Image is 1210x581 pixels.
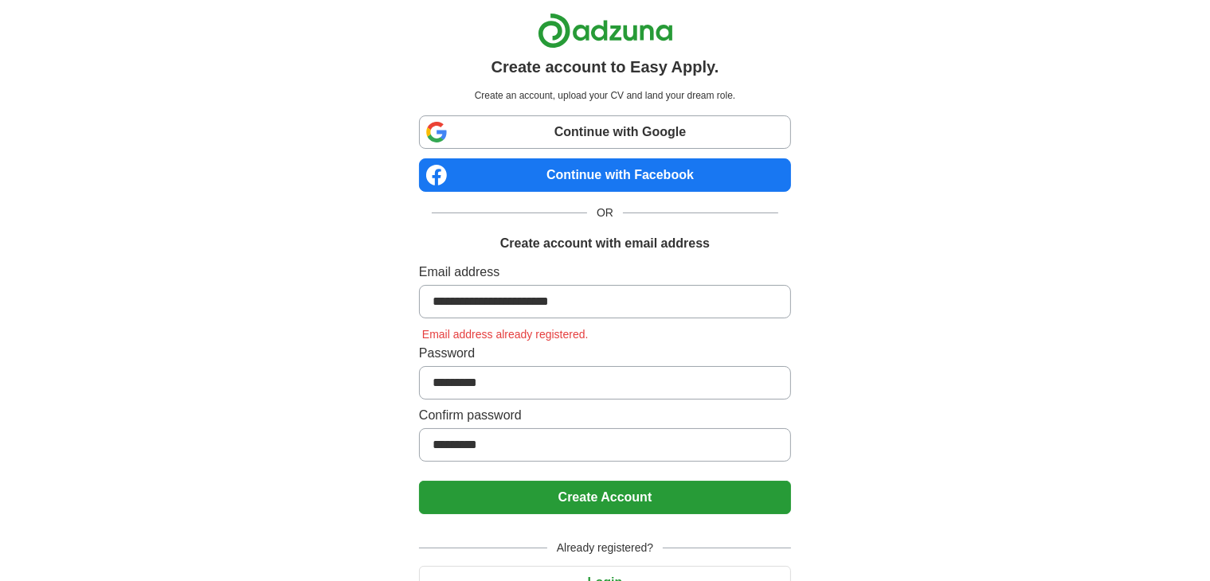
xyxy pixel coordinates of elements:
[419,481,791,514] button: Create Account
[422,88,788,103] p: Create an account, upload your CV and land your dream role.
[547,540,663,556] span: Already registered?
[419,158,791,192] a: Continue with Facebook
[419,263,791,282] label: Email address
[419,328,592,341] span: Email address already registered.
[587,205,623,221] span: OR
[419,115,791,149] a: Continue with Google
[419,406,791,425] label: Confirm password
[491,55,719,79] h1: Create account to Easy Apply.
[538,13,673,49] img: Adzuna logo
[419,344,791,363] label: Password
[500,234,710,253] h1: Create account with email address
